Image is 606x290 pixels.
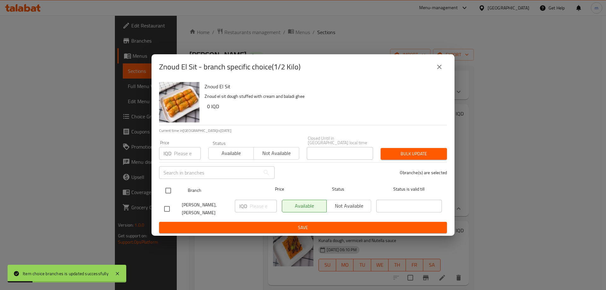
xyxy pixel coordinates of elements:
[381,148,447,160] button: Bulk update
[23,270,109,277] div: Item choice branches is updated successfully
[164,224,442,232] span: Save
[400,169,447,176] p: 0 branche(s) are selected
[256,149,296,158] span: Not available
[239,202,247,210] p: IQD
[159,166,260,179] input: Search in branches
[207,102,442,111] h6: 0 IQD
[432,59,447,74] button: close
[211,149,251,158] span: Available
[188,186,253,194] span: Branch
[159,128,447,133] p: Current time in [GEOGRAPHIC_DATA] is [DATE]
[182,201,230,217] span: [PERSON_NAME], [PERSON_NAME]
[306,185,371,193] span: Status
[258,185,300,193] span: Price
[386,150,442,158] span: Bulk update
[205,92,442,100] p: Znoud el sit dough stuffed with cream and baladi ghee
[174,147,201,160] input: Please enter price
[376,185,442,193] span: Status is valid till
[159,82,199,122] img: Znoud El Sit
[253,147,299,160] button: Not available
[159,62,300,72] h2: Znoud El Sit - branch specific choice(1/2 Kilo)
[163,150,171,157] p: IQD
[250,200,277,212] input: Please enter price
[159,222,447,234] button: Save
[208,147,254,160] button: Available
[205,82,442,91] h6: Znoud El Sit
